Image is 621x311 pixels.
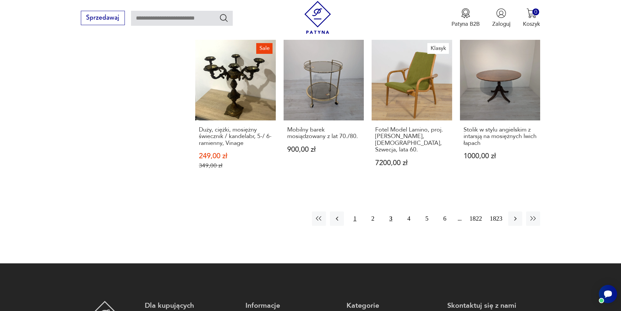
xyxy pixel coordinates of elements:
[523,20,540,28] p: Koszyk
[347,301,439,310] p: Kategorie
[199,162,272,169] p: 349,00 zł
[366,211,380,225] button: 2
[492,8,510,28] button: Zaloguj
[532,8,539,15] div: 0
[245,301,338,310] p: Informacje
[199,153,272,160] p: 249,00 zł
[438,211,452,225] button: 6
[375,127,449,153] h3: Fotel Model Lamino, proj. [PERSON_NAME], [DEMOGRAPHIC_DATA], Szwecja, lata 60.
[526,8,537,18] img: Ikona koszyka
[145,301,238,310] p: Dla kupujących
[496,8,506,18] img: Ikonka użytkownika
[284,40,364,184] a: Mobilny barek mosiądzowany z lat 70./80.Mobilny barek mosiądzowany z lat 70./80.900,00 zł
[451,20,480,28] p: Patyna B2B
[372,40,452,184] a: KlasykFotel Model Lamino, proj. Yngve Ekström, Swedese, Szwecja, lata 60.Fotel Model Lamino, proj...
[420,211,434,225] button: 5
[287,127,361,140] h3: Mobilny barek mosiądzowany z lat 70./80.
[464,153,537,160] p: 1000,00 zł
[195,40,276,184] a: SaleDuży, ciężki, mosiężny świecznik / kandelabr, 5-/ 6-ramienny, VinageDuży, ciężki, mosiężny św...
[460,40,540,184] a: Stolik w stylu angielskim z intarsją na mosiężnych lwich łapachStolik w stylu angielskim z intars...
[81,16,125,21] a: Sprzedawaj
[402,211,416,225] button: 4
[467,211,484,225] button: 1822
[375,160,449,166] p: 7200,00 zł
[599,285,617,303] iframe: Smartsupp widget button
[492,20,510,28] p: Zaloguj
[301,1,334,34] img: Patyna - sklep z meblami i dekoracjami vintage
[287,146,361,153] p: 900,00 zł
[523,8,540,28] button: 0Koszyk
[384,211,398,225] button: 3
[447,301,540,310] p: Skontaktuj się z nami
[451,8,480,28] button: Patyna B2B
[219,13,229,23] button: Szukaj
[199,127,272,147] h3: Duży, ciężki, mosiężny świecznik / kandelabr, 5-/ 6-ramienny, Vinage
[488,211,504,225] button: 1823
[81,11,125,25] button: Sprzedawaj
[348,211,362,225] button: 1
[464,127,537,147] h3: Stolik w stylu angielskim z intarsją na mosiężnych lwich łapach
[451,8,480,28] a: Ikona medaluPatyna B2B
[461,8,471,18] img: Ikona medalu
